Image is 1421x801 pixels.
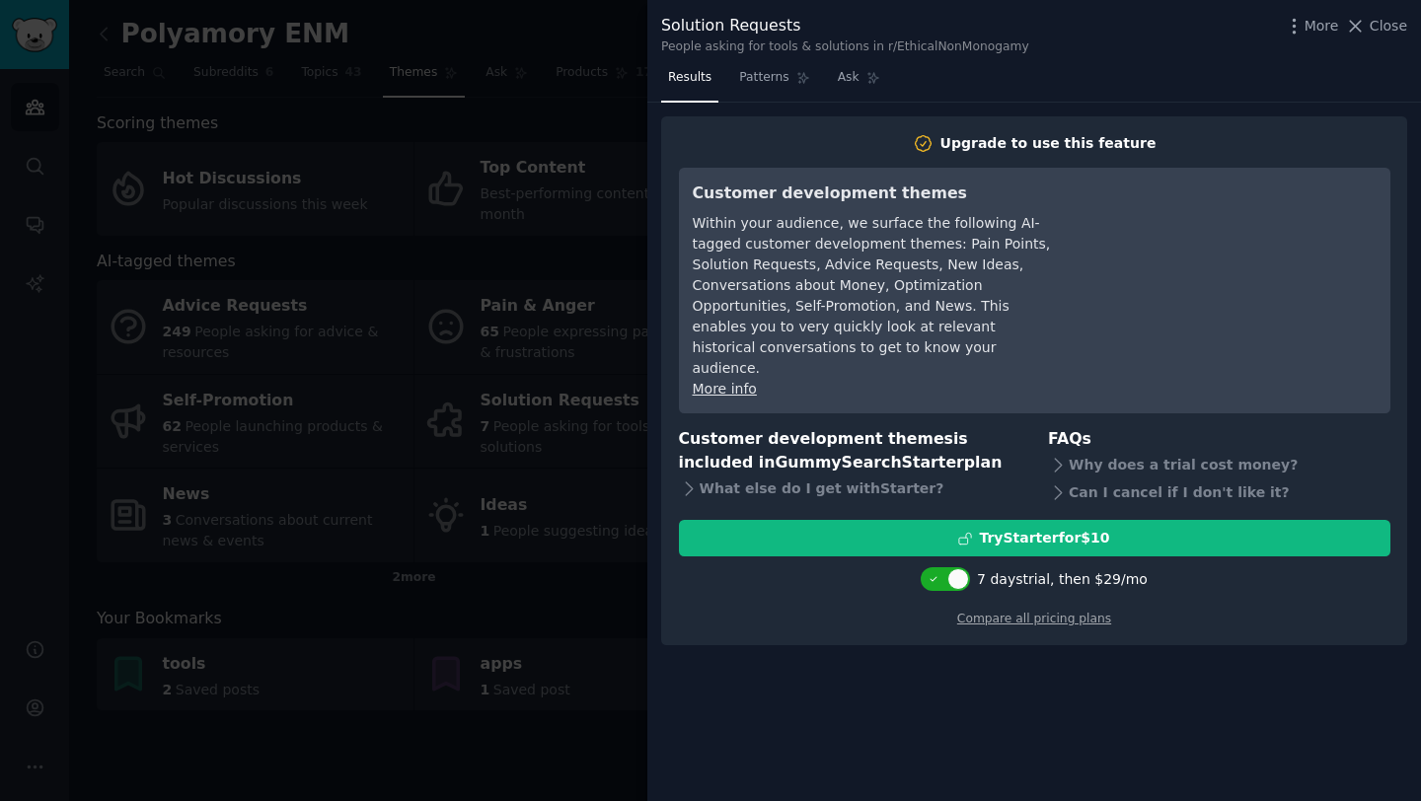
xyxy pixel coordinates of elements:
div: People asking for tools & solutions in r/EthicalNonMonogamy [661,38,1029,56]
button: Close [1345,16,1407,36]
a: Compare all pricing plans [957,612,1111,625]
a: Patterns [732,62,816,103]
button: More [1284,16,1339,36]
span: Patterns [739,69,788,87]
div: Upgrade to use this feature [940,133,1157,154]
span: More [1305,16,1339,36]
span: Close [1370,16,1407,36]
div: What else do I get with Starter ? [679,475,1021,503]
button: TryStarterfor$10 [679,520,1390,556]
span: GummySearch Starter [775,453,963,472]
a: More info [693,381,757,397]
div: 7 days trial, then $ 29 /mo [977,569,1148,590]
h3: FAQs [1048,427,1390,452]
div: Try Starter for $10 [979,528,1109,548]
span: Ask [838,69,860,87]
h3: Customer development themes is included in plan [679,427,1021,475]
a: Results [661,62,718,103]
div: Can I cancel if I don't like it? [1048,478,1390,506]
span: Results [668,69,711,87]
div: Why does a trial cost money? [1048,451,1390,478]
a: Ask [831,62,887,103]
h3: Customer development themes [693,182,1053,206]
iframe: YouTube video player [1081,182,1377,329]
div: Within your audience, we surface the following AI-tagged customer development themes: Pain Points... [693,213,1053,379]
div: Solution Requests [661,14,1029,38]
